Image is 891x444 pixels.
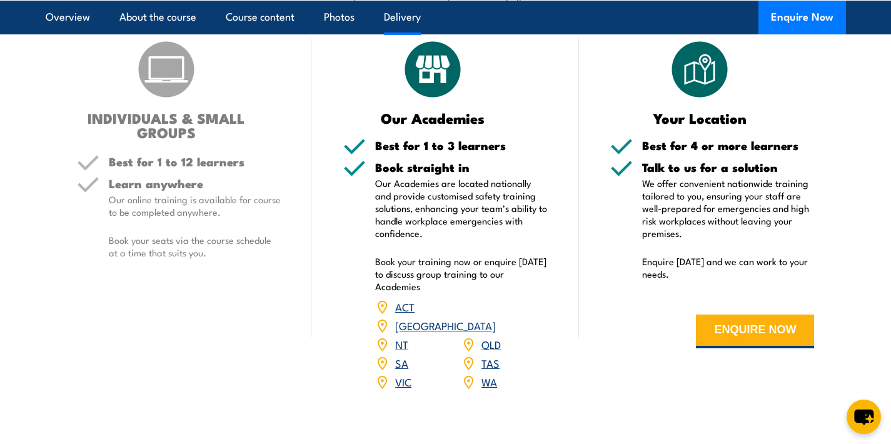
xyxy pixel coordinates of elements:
h5: Best for 1 to 12 learners [109,156,281,168]
h3: Your Location [610,111,790,125]
p: We offer convenient nationwide training tailored to you, ensuring your staff are well-prepared fo... [642,177,815,240]
button: ENQUIRE NOW [696,315,814,348]
h3: Our Academies [343,111,523,125]
a: VIC [395,374,411,389]
h5: Best for 1 to 3 learners [375,139,548,151]
a: SA [395,355,408,370]
button: chat-button [847,400,881,434]
a: NT [395,336,408,351]
a: QLD [481,336,501,351]
p: Our Academies are located nationally and provide customised safety training solutions, enhancing ... [375,177,548,240]
p: Book your training now or enquire [DATE] to discuss group training to our Academies [375,255,548,293]
a: ACT [395,299,415,314]
h5: Talk to us for a solution [642,161,815,173]
p: Book your seats via the course schedule at a time that suits you. [109,234,281,259]
h3: INDIVIDUALS & SMALL GROUPS [77,111,256,139]
h5: Learn anywhere [109,178,281,189]
a: WA [481,374,497,389]
a: [GEOGRAPHIC_DATA] [395,318,496,333]
p: Enquire [DATE] and we can work to your needs. [642,255,815,280]
h5: Best for 4 or more learners [642,139,815,151]
p: Our online training is available for course to be completed anywhere. [109,193,281,218]
a: TAS [481,355,500,370]
h5: Book straight in [375,161,548,173]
